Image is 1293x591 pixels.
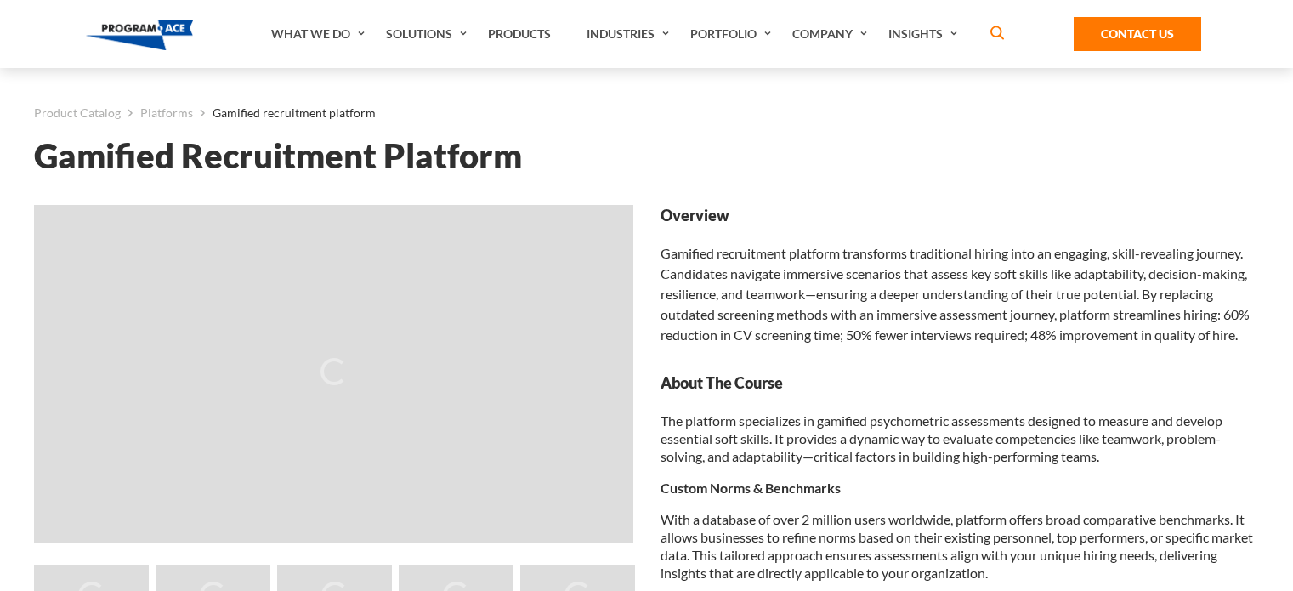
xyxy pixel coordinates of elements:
p: With a database of over 2 million users worldwide, platform offers broad comparative benchmarks. ... [661,510,1260,582]
a: Platforms [140,102,193,124]
a: Contact Us [1074,17,1201,51]
nav: breadcrumb [34,102,1259,124]
h1: Gamified Recruitment Platform [34,141,1259,171]
img: Program-Ace [86,20,194,50]
div: Gamified recruitment platform transforms traditional hiring into an engaging, skill-revealing jou... [661,205,1260,345]
strong: About The Course [661,372,1260,394]
strong: Overview [661,205,1260,226]
p: The platform specializes in gamified psychometric assessments designed to measure and develop ess... [661,412,1260,465]
p: Custom Norms & Benchmarks [661,479,1260,497]
a: Product Catalog [34,102,121,124]
li: Gamified recruitment platform [193,102,376,124]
